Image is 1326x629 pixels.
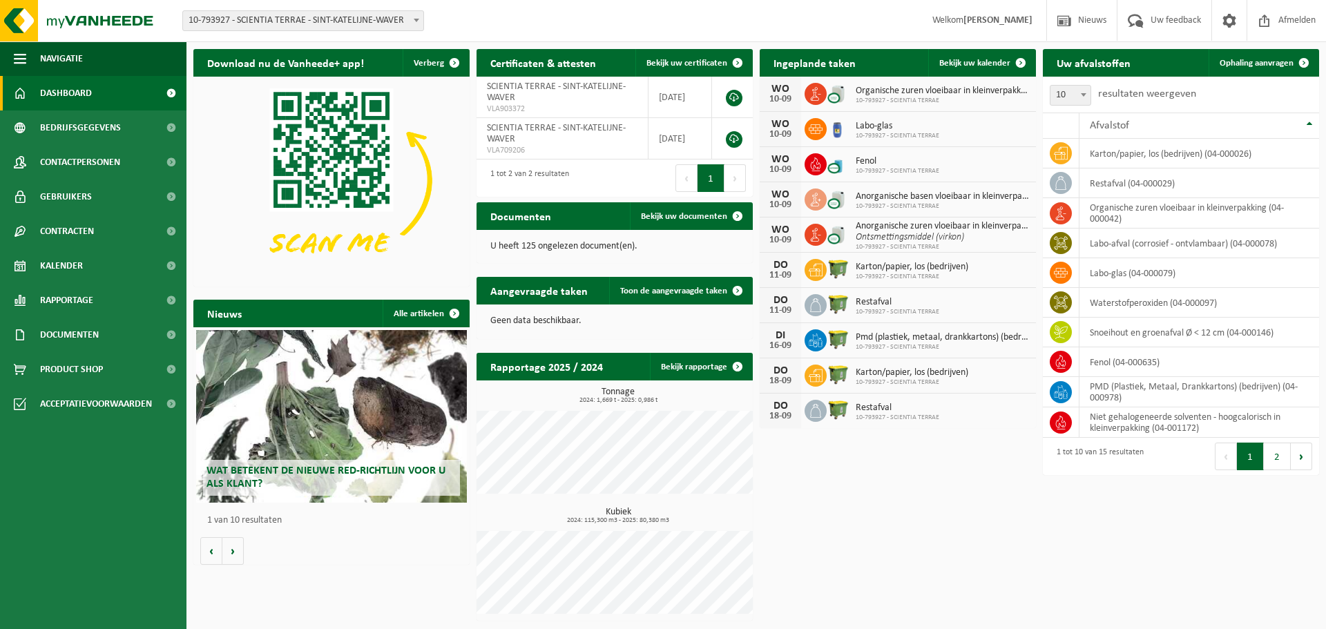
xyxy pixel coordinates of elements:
span: Karton/papier, los (bedrijven) [856,367,968,378]
span: Gebruikers [40,180,92,214]
a: Toon de aangevraagde taken [609,277,751,304]
img: Download de VHEPlus App [193,77,470,284]
span: Restafval [856,403,939,414]
span: 10-793927 - SCIENTIA TERRAE [856,97,1029,105]
div: DO [767,400,794,412]
span: SCIENTIA TERRAE - SINT-KATELIJNE-WAVER [487,123,626,144]
img: LP-OT-00060-CU [827,151,850,175]
span: Contracten [40,214,94,249]
span: Pmd (plastiek, metaal, drankkartons) (bedrijven) [856,332,1029,343]
td: [DATE] [648,118,712,159]
span: Afvalstof [1090,120,1129,131]
div: 10-09 [767,165,794,175]
button: Next [1291,443,1312,470]
span: Bekijk uw kalender [939,59,1010,68]
span: Karton/papier, los (bedrijven) [856,262,968,273]
span: Anorganische zuren vloeibaar in kleinverpakking [856,221,1029,232]
div: WO [767,84,794,95]
a: Bekijk uw documenten [630,202,751,230]
a: Bekijk uw kalender [928,49,1035,77]
div: WO [767,224,794,235]
h2: Nieuws [193,300,256,327]
span: 10-793927 - SCIENTIA TERRAE [856,167,939,175]
span: 10-793927 - SCIENTIA TERRAE [856,132,939,140]
span: 10-793927 - SCIENTIA TERRAE [856,308,939,316]
span: Wat betekent de nieuwe RED-richtlijn voor u als klant? [206,465,445,490]
span: Dashboard [40,76,92,110]
td: karton/papier, los (bedrijven) (04-000026) [1079,139,1319,168]
span: 10 [1050,86,1090,105]
div: 11-09 [767,306,794,316]
p: U heeft 125 ongelezen document(en). [490,242,739,251]
span: Bekijk uw documenten [641,212,727,221]
img: LP-LD-CU [827,186,850,210]
td: labo-afval (corrosief - ontvlambaar) (04-000078) [1079,229,1319,258]
h2: Uw afvalstoffen [1043,49,1144,76]
button: 1 [698,164,724,192]
div: WO [767,119,794,130]
td: organische zuren vloeibaar in kleinverpakking (04-000042) [1079,198,1319,229]
img: LP-LD-CU [827,222,850,245]
img: LP-LD-CU [827,81,850,104]
span: 10-793927 - SCIENTIA TERRAE [856,343,1029,351]
div: DI [767,330,794,341]
td: labo-glas (04-000079) [1079,258,1319,288]
h2: Certificaten & attesten [477,49,610,76]
span: Kalender [40,249,83,283]
span: 10 [1050,85,1091,106]
div: DO [767,365,794,376]
h2: Rapportage 2025 / 2024 [477,353,617,380]
strong: [PERSON_NAME] [963,15,1032,26]
label: resultaten weergeven [1098,88,1196,99]
div: 18-09 [767,412,794,421]
span: VLA709206 [487,145,637,156]
span: Organische zuren vloeibaar in kleinverpakking [856,86,1029,97]
div: 10-09 [767,130,794,139]
img: WB-1100-HPE-GN-50 [827,292,850,316]
span: Bekijk uw certificaten [646,59,727,68]
span: 2024: 115,300 m3 - 2025: 80,380 m3 [483,517,753,524]
span: VLA903372 [487,104,637,115]
div: 16-09 [767,341,794,351]
div: 11-09 [767,271,794,280]
p: 1 van 10 resultaten [207,516,463,525]
span: Bedrijfsgegevens [40,110,121,145]
span: Product Shop [40,352,103,387]
span: Labo-glas [856,121,939,132]
button: 1 [1237,443,1264,470]
a: Alle artikelen [383,300,468,327]
span: 10-793927 - SCIENTIA TERRAE [856,378,968,387]
h2: Aangevraagde taken [477,277,602,304]
span: 10-793927 - SCIENTIA TERRAE [856,273,968,281]
td: niet gehalogeneerde solventen - hoogcalorisch in kleinverpakking (04-001172) [1079,407,1319,438]
div: 1 tot 10 van 15 resultaten [1050,441,1144,472]
div: DO [767,295,794,306]
div: WO [767,154,794,165]
span: Acceptatievoorwaarden [40,387,152,421]
td: Waterstofperoxiden (04-000097) [1079,288,1319,318]
div: 18-09 [767,376,794,386]
div: 10-09 [767,95,794,104]
h2: Ingeplande taken [760,49,869,76]
span: Rapportage [40,283,93,318]
span: Ophaling aanvragen [1220,59,1294,68]
a: Wat betekent de nieuwe RED-richtlijn voor u als klant? [196,330,467,503]
button: 2 [1264,443,1291,470]
div: DO [767,260,794,271]
span: Anorganische basen vloeibaar in kleinverpakking [856,191,1029,202]
img: WB-1100-HPE-GN-50 [827,257,850,280]
span: Navigatie [40,41,83,76]
i: Ontsmettingsmiddel (virkon) [856,232,964,242]
span: 10-793927 - SCIENTIA TERRAE - SINT-KATELIJNE-WAVER [182,10,424,31]
span: 2024: 1,669 t - 2025: 0,986 t [483,397,753,404]
h2: Download nu de Vanheede+ app! [193,49,378,76]
button: Previous [1215,443,1237,470]
td: [DATE] [648,77,712,118]
span: Fenol [856,156,939,167]
button: Vorige [200,537,222,565]
button: Next [724,164,746,192]
td: PMD (Plastiek, Metaal, Drankkartons) (bedrijven) (04-000978) [1079,377,1319,407]
div: WO [767,189,794,200]
span: Contactpersonen [40,145,120,180]
h2: Documenten [477,202,565,229]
